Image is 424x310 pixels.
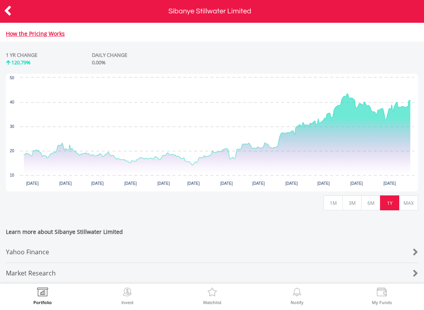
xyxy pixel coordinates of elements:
[399,195,418,210] button: MAX
[10,149,15,153] text: 20
[91,181,104,186] text: [DATE]
[380,195,399,210] button: 1Y
[26,181,39,186] text: [DATE]
[121,300,133,305] label: Invest
[92,59,106,66] span: 0.00%
[372,300,392,305] label: My Funds
[92,51,195,59] div: DAILY CHANGE
[285,181,298,186] text: [DATE]
[10,76,15,80] text: 50
[6,74,418,191] div: Chart. Highcharts interactive chart.
[252,181,265,186] text: [DATE]
[121,288,133,305] a: Invest
[11,59,31,66] span: 120.79%
[121,288,133,299] img: Invest Now
[6,74,418,191] svg: Interactive chart
[291,288,303,299] img: View Notifications
[342,195,362,210] button: 3M
[6,242,418,263] a: Yahoo Finance
[187,181,200,186] text: [DATE]
[206,288,218,299] img: Watchlist
[37,288,49,299] img: View Portfolio
[124,181,137,186] text: [DATE]
[203,288,221,305] a: Watchlist
[317,181,330,186] text: [DATE]
[323,195,343,210] button: 1M
[6,263,384,284] div: Market Research
[351,181,363,186] text: [DATE]
[220,181,233,186] text: [DATE]
[203,300,221,305] label: Watchlist
[6,51,37,59] div: 1 YR CHANGE
[291,288,303,305] a: Notify
[384,181,396,186] text: [DATE]
[33,288,52,305] a: Portfolio
[10,100,15,104] text: 40
[59,181,72,186] text: [DATE]
[33,300,52,305] label: Portfolio
[6,242,384,263] div: Yahoo Finance
[376,288,388,299] img: View Funds
[10,124,15,129] text: 30
[10,173,15,177] text: 10
[6,228,418,242] span: Learn more about Sibanye Stillwater Limited
[6,263,418,284] a: Market Research
[361,195,380,210] button: 6M
[6,30,65,37] a: How the Pricing Works
[291,300,303,305] label: Notify
[157,181,170,186] text: [DATE]
[372,288,392,305] a: My Funds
